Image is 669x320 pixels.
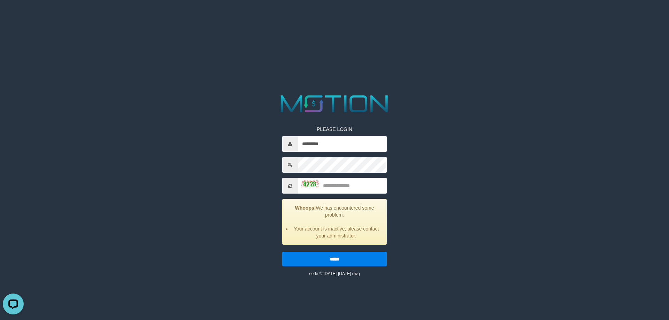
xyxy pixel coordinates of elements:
[295,205,316,211] strong: Whoops!
[301,180,319,187] img: fe21
[282,199,387,245] div: We has encountered some problem.
[291,225,381,239] li: Your account is inactive, please contact your administrator.
[282,126,387,133] p: PLEASE LOGIN
[276,92,393,115] img: MOTION_logo.png
[309,271,360,276] small: code © [DATE]-[DATE] dwg
[3,3,24,24] button: Open LiveChat chat widget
